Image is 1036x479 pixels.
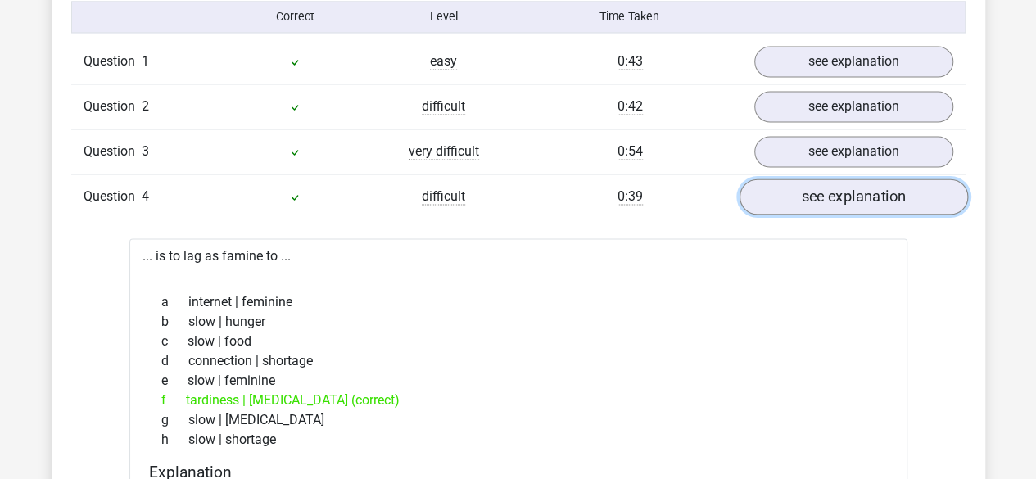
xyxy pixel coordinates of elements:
[149,390,888,409] div: tardiness | [MEDICAL_DATA] (correct)
[161,390,186,409] span: f
[161,350,188,370] span: d
[149,429,888,449] div: slow | shortage
[142,53,149,69] span: 1
[422,98,465,115] span: difficult
[142,188,149,204] span: 4
[142,98,149,114] span: 2
[161,311,188,331] span: b
[422,188,465,205] span: difficult
[149,409,888,429] div: slow | [MEDICAL_DATA]
[409,143,479,160] span: very difficult
[84,187,142,206] span: Question
[142,143,149,159] span: 3
[518,8,741,25] div: Time Taken
[618,53,643,70] span: 0:43
[220,8,369,25] div: Correct
[754,46,953,77] a: see explanation
[618,98,643,115] span: 0:42
[161,429,188,449] span: h
[84,52,142,71] span: Question
[149,311,888,331] div: slow | hunger
[149,370,888,390] div: slow | feminine
[149,331,888,350] div: slow | food
[430,53,457,70] span: easy
[618,188,643,205] span: 0:39
[754,91,953,122] a: see explanation
[161,291,188,311] span: a
[149,291,888,311] div: internet | feminine
[754,136,953,167] a: see explanation
[161,370,188,390] span: e
[618,143,643,160] span: 0:54
[161,409,188,429] span: g
[149,350,888,370] div: connection | shortage
[739,179,967,215] a: see explanation
[369,8,518,25] div: Level
[84,97,142,116] span: Question
[161,331,188,350] span: c
[84,142,142,161] span: Question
